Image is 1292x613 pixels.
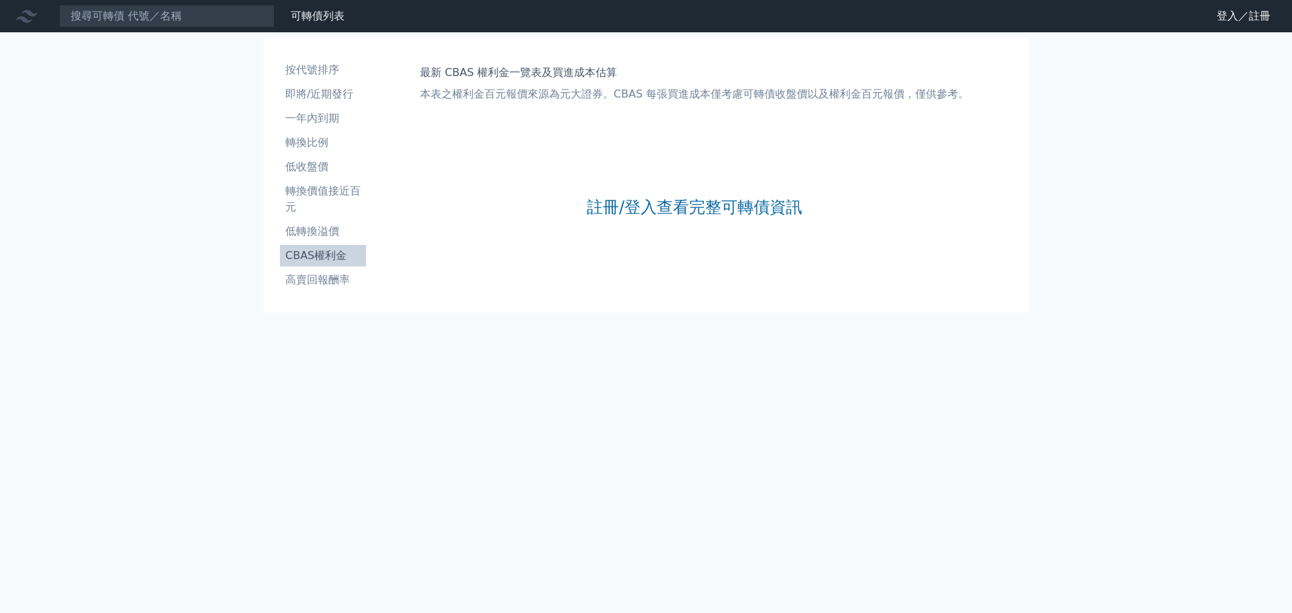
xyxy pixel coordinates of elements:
li: 即將/近期發行 [280,86,366,102]
li: CBAS權利金 [280,248,366,264]
a: 註冊/登入查看完整可轉債資訊 [587,196,802,218]
p: 本表之權利金百元報價來源為元大證券。CBAS 每張買進成本僅考慮可轉債收盤價以及權利金百元報價，僅供參考。 [420,86,969,102]
a: 登入／註冊 [1206,5,1281,27]
li: 高賣回報酬率 [280,272,366,288]
a: 高賣回報酬率 [280,269,366,291]
a: 一年內到期 [280,108,366,129]
input: 搜尋可轉債 代號／名稱 [59,5,275,28]
a: 轉換價值接近百元 [280,180,366,218]
a: 即將/近期發行 [280,83,366,105]
h1: 最新 CBAS 權利金一覽表及買進成本估算 [420,65,969,81]
li: 一年內到期 [280,110,366,127]
a: CBAS權利金 [280,245,366,266]
a: 可轉債列表 [291,9,345,22]
li: 低收盤價 [280,159,366,175]
a: 低轉換溢價 [280,221,366,242]
li: 轉換價值接近百元 [280,183,366,215]
li: 按代號排序 [280,62,366,78]
a: 按代號排序 [280,59,366,81]
a: 轉換比例 [280,132,366,153]
li: 低轉換溢價 [280,223,366,240]
a: 低收盤價 [280,156,366,178]
li: 轉換比例 [280,135,366,151]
